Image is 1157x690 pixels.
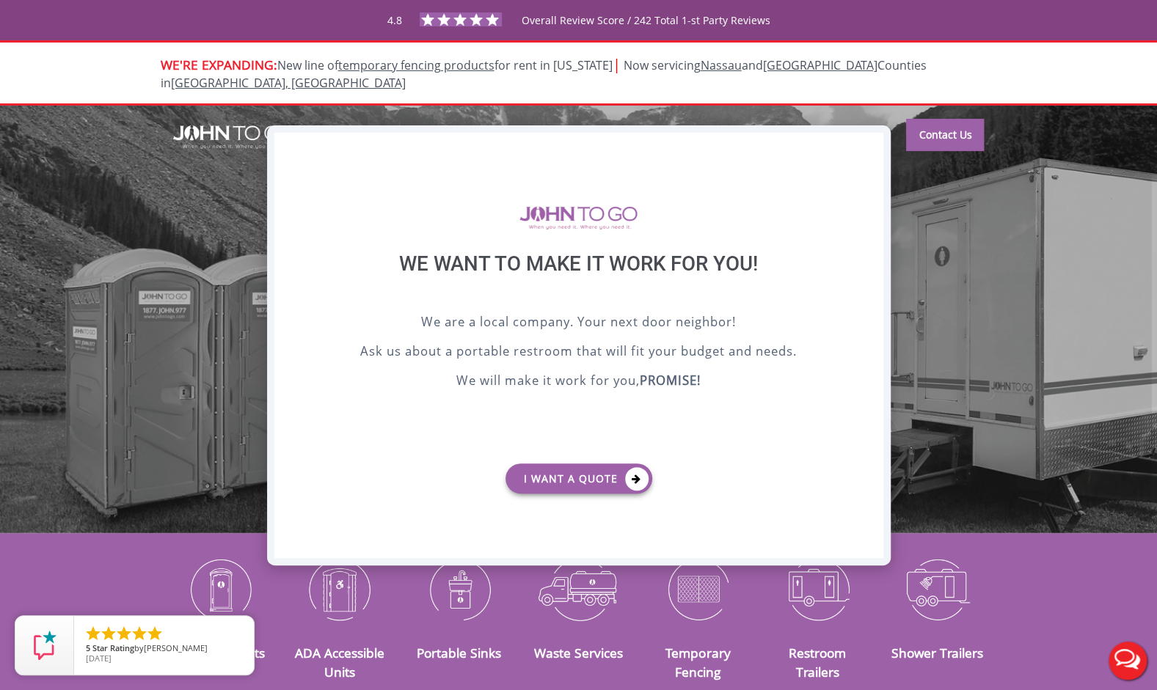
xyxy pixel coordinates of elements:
[100,625,117,642] li: 
[86,642,90,653] span: 5
[311,312,847,334] p: We are a local company. Your next door neighbor!
[92,642,134,653] span: Star Rating
[860,133,883,158] div: X
[86,653,112,664] span: [DATE]
[311,252,847,312] div: We want to make it work for you!
[311,371,847,393] p: We will make it work for you,
[131,625,148,642] li: 
[115,625,133,642] li: 
[84,625,102,642] li: 
[505,463,652,493] a: I want a Quote
[1098,631,1157,690] button: Live Chat
[311,342,847,364] p: Ask us about a portable restroom that will fit your budget and needs.
[519,206,638,230] img: logo of viptogo
[144,642,208,653] span: [PERSON_NAME]
[640,372,701,389] b: PROMISE!
[146,625,164,642] li: 
[86,644,242,654] span: by
[30,631,59,660] img: Review Rating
